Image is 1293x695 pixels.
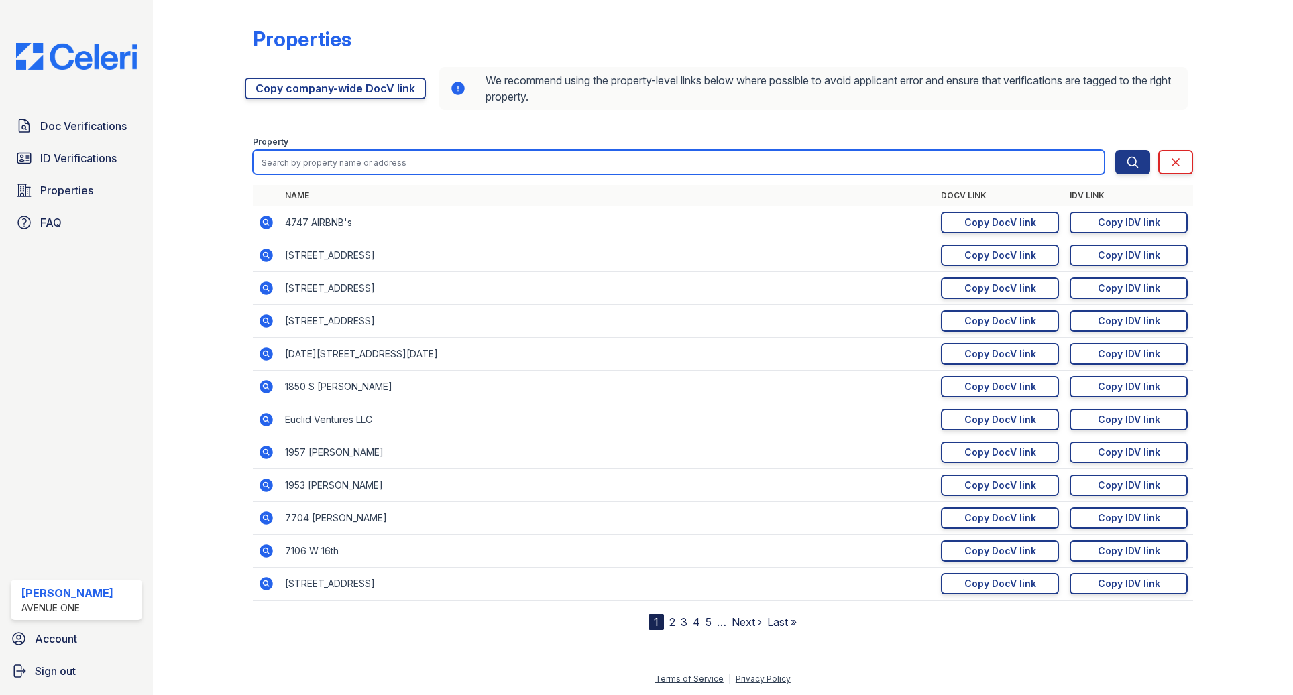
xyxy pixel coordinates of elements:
th: IDV Link [1064,185,1193,206]
td: 4747 AIRBNB's [280,206,936,239]
div: Copy DocV link [964,479,1036,492]
a: Copy IDV link [1070,409,1188,430]
a: Doc Verifications [11,113,142,139]
div: Copy IDV link [1098,413,1160,426]
td: 1953 [PERSON_NAME] [280,469,936,502]
a: Last » [767,615,797,629]
div: Copy IDV link [1098,380,1160,393]
a: Next › [732,615,762,629]
label: Property [253,137,288,147]
div: Copy IDV link [1098,314,1160,328]
a: 4 [693,615,700,629]
th: Name [280,185,936,206]
a: Privacy Policy [736,674,791,684]
a: Copy company-wide DocV link [245,78,426,99]
div: Copy DocV link [964,314,1036,328]
a: Copy DocV link [941,245,1059,266]
td: 7106 W 16th [280,535,936,568]
td: 1957 [PERSON_NAME] [280,436,936,469]
div: Copy DocV link [964,216,1036,229]
div: Copy IDV link [1098,347,1160,361]
a: Copy DocV link [941,442,1059,463]
span: Account [35,631,77,647]
a: Copy DocV link [941,409,1059,430]
a: Copy IDV link [1070,507,1188,529]
div: Copy IDV link [1098,511,1160,525]
span: Sign out [35,663,76,679]
a: Account [5,625,148,652]
div: Copy DocV link [964,544,1036,558]
a: Copy IDV link [1070,573,1188,594]
td: [STREET_ADDRESS] [280,305,936,338]
a: Copy IDV link [1070,540,1188,562]
a: Properties [11,177,142,204]
a: Copy DocV link [941,212,1059,233]
div: Copy IDV link [1098,544,1160,558]
a: Copy IDV link [1070,343,1188,365]
div: Copy IDV link [1098,446,1160,459]
a: Copy IDV link [1070,310,1188,332]
div: Copy IDV link [1098,281,1160,295]
a: Copy DocV link [941,573,1059,594]
th: DocV Link [936,185,1064,206]
td: 1850 S [PERSON_NAME] [280,371,936,403]
td: [STREET_ADDRESS] [280,272,936,305]
a: Copy DocV link [941,277,1059,299]
a: Copy DocV link [941,376,1059,397]
div: Copy DocV link [964,577,1036,590]
td: [STREET_ADDRESS] [280,568,936,601]
div: Avenue One [21,601,113,615]
td: 7704 [PERSON_NAME] [280,502,936,535]
a: 3 [681,615,687,629]
span: Doc Verifications [40,118,127,134]
div: Copy DocV link [964,511,1036,525]
span: Properties [40,182,93,198]
a: Copy IDV link [1070,376,1188,397]
a: Copy IDV link [1070,212,1188,233]
div: Copy DocV link [964,249,1036,262]
a: Copy DocV link [941,475,1059,496]
img: CE_Logo_Blue-a8612792a0a2168367f1c8372b55b34899dd931a85d93a1a3d3e32e68fde9ad4.png [5,43,148,70]
div: Copy DocV link [964,347,1036,361]
div: Copy DocV link [964,380,1036,393]
td: [STREET_ADDRESS] [280,239,936,272]
div: | [728,674,731,684]
span: … [717,614,726,630]
div: 1 [649,614,664,630]
a: Copy IDV link [1070,442,1188,463]
a: Copy IDV link [1070,475,1188,496]
a: 5 [706,615,712,629]
a: Terms of Service [655,674,724,684]
span: ID Verifications [40,150,117,166]
a: FAQ [11,209,142,236]
div: We recommend using the property-level links below where possible to avoid applicant error and ens... [439,67,1188,110]
div: Copy IDV link [1098,249,1160,262]
a: 2 [669,615,675,629]
a: Copy DocV link [941,540,1059,562]
div: Copy IDV link [1098,216,1160,229]
span: FAQ [40,214,62,231]
div: Copy IDV link [1098,479,1160,492]
div: [PERSON_NAME] [21,585,113,601]
div: Properties [253,27,351,51]
td: [DATE][STREET_ADDRESS][DATE] [280,338,936,371]
input: Search by property name or address [253,150,1105,174]
a: ID Verifications [11,145,142,172]
a: Copy DocV link [941,343,1059,365]
a: Copy IDV link [1070,245,1188,266]
div: Copy IDV link [1098,577,1160,590]
div: Copy DocV link [964,413,1036,426]
a: Copy IDV link [1070,277,1188,299]
a: Copy DocV link [941,507,1059,529]
div: Copy DocV link [964,446,1036,459]
div: Copy DocV link [964,281,1036,295]
a: Copy DocV link [941,310,1059,332]
td: Euclid Ventures LLC [280,403,936,436]
a: Sign out [5,657,148,684]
